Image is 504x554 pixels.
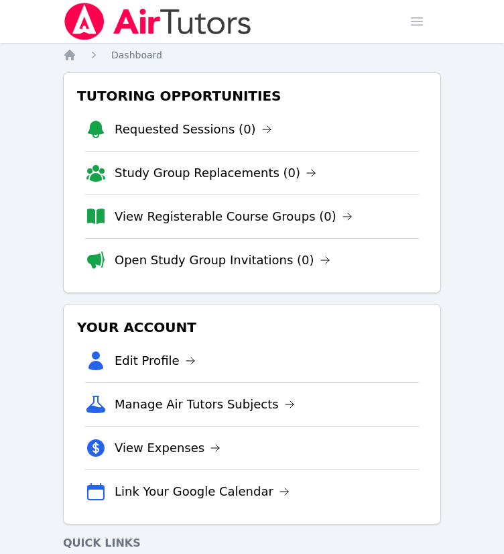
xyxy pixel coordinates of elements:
a: Open Study Group Invitations (0) [115,251,330,270]
img: Air Tutors [63,3,253,40]
span: Dashboard [111,50,162,60]
h4: Quick Links [63,535,441,551]
a: Link Your Google Calendar [115,482,290,501]
a: Manage Air Tutors Subjects [115,395,295,414]
a: Study Group Replacements (0) [115,164,316,182]
a: Edit Profile [115,351,196,370]
nav: Breadcrumb [63,48,441,62]
a: View Registerable Course Groups (0) [115,207,353,226]
h3: Tutoring Opportunities [74,84,430,108]
h3: Your Account [74,315,430,339]
a: Dashboard [111,48,162,62]
a: Requested Sessions (0) [115,120,272,139]
a: View Expenses [115,439,220,457]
